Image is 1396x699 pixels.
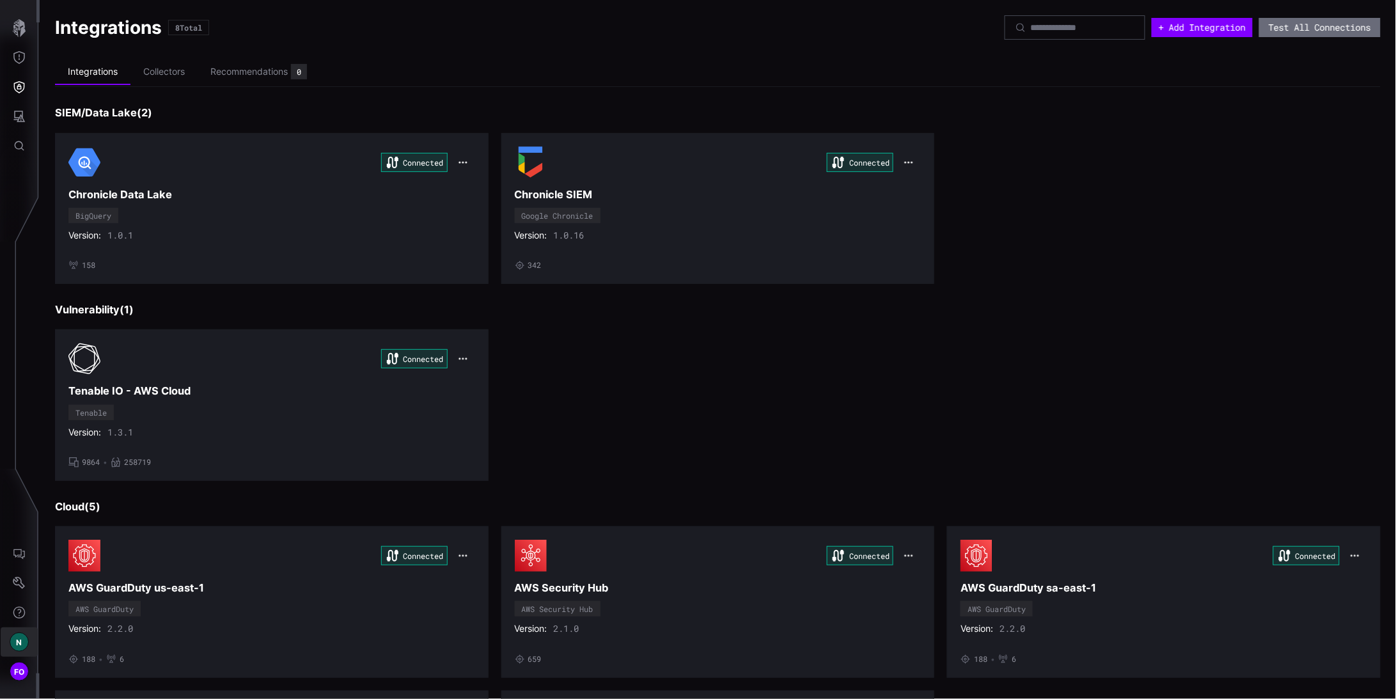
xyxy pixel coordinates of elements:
h3: AWS GuardDuty us-east-1 [68,581,475,595]
span: 188 [974,654,987,664]
span: 158 [82,260,95,271]
span: 2.2.0 [107,623,133,634]
span: 9864 [82,457,100,467]
h3: SIEM/Data Lake ( 2 ) [55,106,1381,120]
span: 6 [1012,654,1016,664]
img: AWS GuardDuty [68,540,100,572]
div: Tenable [75,409,107,416]
div: Connected [381,349,448,368]
div: Connected [1273,546,1340,565]
div: 0 [297,68,301,75]
h3: AWS GuardDuty sa-east-1 [961,581,1367,595]
div: BigQuery [75,212,111,219]
span: Version: [515,230,547,241]
span: 2.1.0 [554,623,579,634]
span: Version: [515,623,547,634]
h3: Vulnerability ( 1 ) [55,303,1381,317]
div: Google Chronicle [522,212,593,219]
span: 342 [528,260,542,271]
span: Version: [68,623,101,634]
li: Integrations [55,59,130,85]
div: AWS GuardDuty [75,605,134,613]
button: Test All Connections [1259,18,1381,37]
h3: AWS Security Hub [515,581,922,595]
button: + Add Integration [1152,18,1253,37]
h3: Chronicle SIEM [515,188,922,201]
span: • [103,457,107,467]
img: Google Chronicle [515,146,547,178]
div: Connected [381,153,448,172]
div: 8 Total [175,24,202,31]
div: AWS Security Hub [522,605,593,613]
img: AWS GuardDuty [961,540,992,572]
img: Tenable [68,343,100,375]
div: Connected [827,153,893,172]
h3: Tenable IO - AWS Cloud [68,384,475,398]
span: • [98,654,103,664]
div: AWS GuardDuty [968,605,1026,613]
span: N [16,636,22,649]
span: Version: [961,623,993,634]
span: • [991,654,995,664]
span: 1.0.16 [554,230,584,241]
img: BigQuery [68,146,100,178]
li: Collectors [130,59,198,84]
img: AWS Security Hub [515,540,547,572]
span: Version: [68,230,101,241]
span: 1.0.1 [107,230,133,241]
div: Recommendations [210,66,288,77]
span: 6 [120,654,124,664]
span: 258719 [124,457,151,467]
h3: Chronicle Data Lake [68,188,475,201]
button: FO [1,657,38,686]
h1: Integrations [55,16,162,39]
span: Version: [68,427,101,438]
div: Connected [381,546,448,565]
span: FO [14,665,25,679]
span: 659 [528,654,542,664]
span: 188 [82,654,95,664]
span: 1.3.1 [107,427,133,438]
div: Connected [827,546,893,565]
span: 2.2.0 [1000,623,1025,634]
button: N [1,627,38,657]
h3: Cloud ( 5 ) [55,500,1381,514]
